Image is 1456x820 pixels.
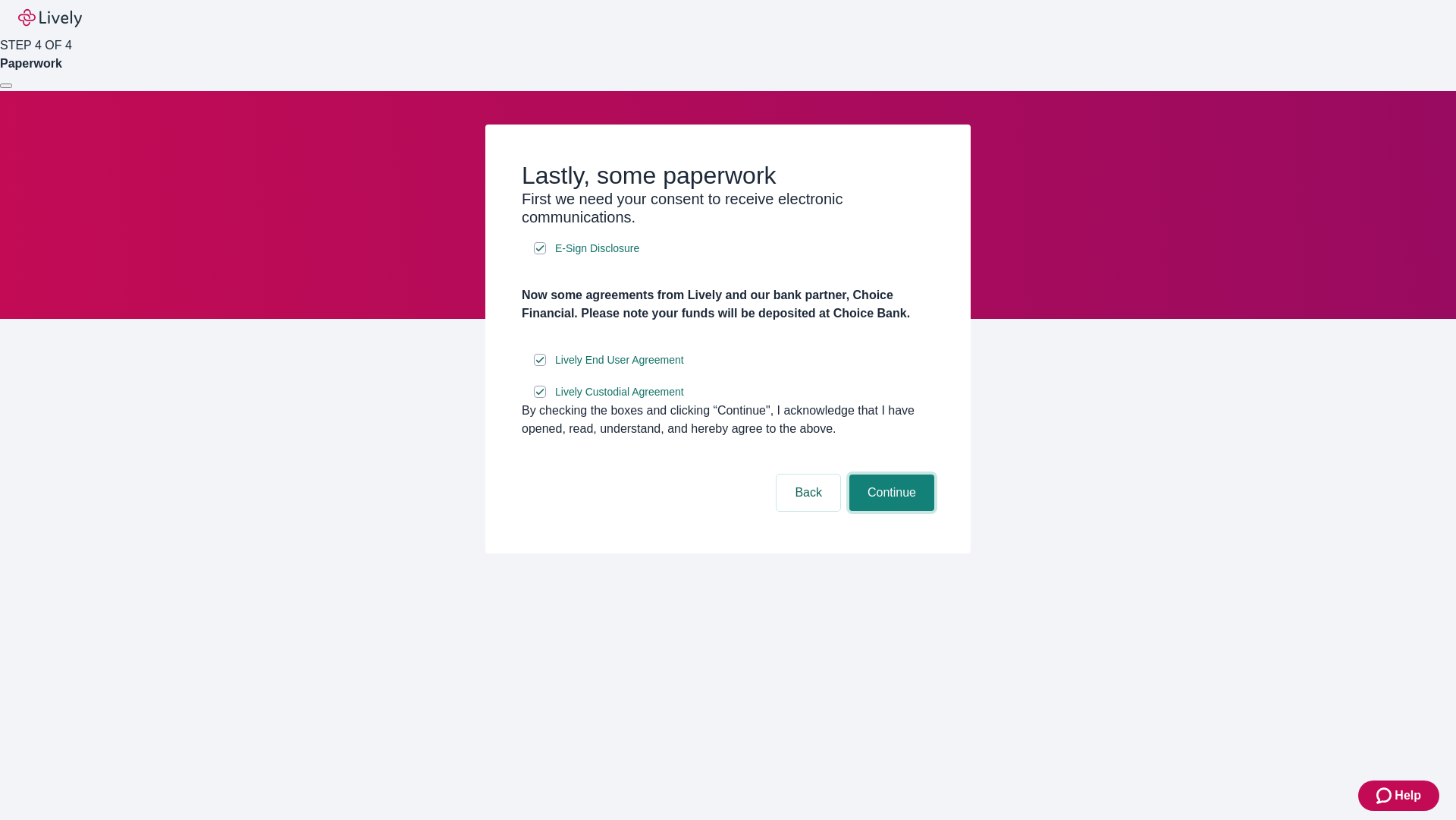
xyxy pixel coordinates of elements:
h3: First we need your consent to receive electronic communications. [522,190,934,226]
a: e-sign disclosure document [552,351,687,370]
span: Help [1395,787,1421,805]
h4: Now some agreements from Lively and our bank partner, Choice Financial. Please note your funds wi... [522,286,934,323]
span: Lively Custodial Agreement [555,384,684,400]
svg: Zendesk support icon [1376,787,1395,805]
div: By checking the boxes and clicking “Continue", I acknowledge that I have opened, read, understand... [522,402,934,438]
a: e-sign disclosure document [552,383,687,402]
img: Lively [18,9,82,27]
span: E-Sign Disclosure [555,241,639,257]
button: Back [777,475,840,511]
span: Lively End User Agreement [555,352,684,368]
h2: Lastly, some paperwork [522,161,934,190]
button: Zendesk support iconHelp [1358,781,1439,811]
a: e-sign disclosure document [552,239,642,258]
button: Continue [849,475,934,511]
